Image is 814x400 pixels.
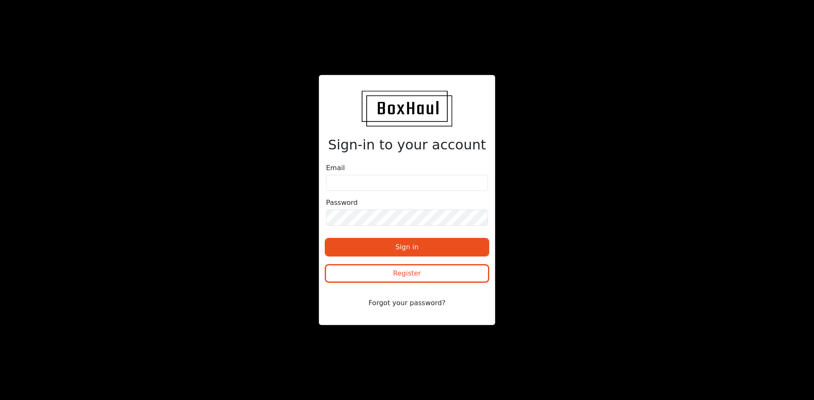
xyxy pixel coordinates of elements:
[326,299,488,307] a: Forgot your password?
[326,265,488,281] button: Register
[326,239,488,255] button: Sign in
[326,137,488,153] h2: Sign-in to your account
[326,271,488,279] a: Register
[362,91,452,127] img: BoxHaul
[326,198,358,208] label: Password
[326,295,488,311] button: Forgot your password?
[326,163,345,173] label: Email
